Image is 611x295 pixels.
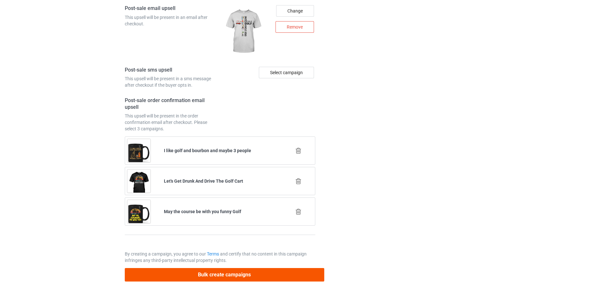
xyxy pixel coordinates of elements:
[125,67,218,74] h4: Post-sale sms upsell
[125,97,218,110] h4: Post-sale order confirmation email upsell
[125,268,324,281] button: Bulk create campaigns
[164,148,251,153] b: I like golf and bourbon and maybe 3 people
[125,75,218,88] div: This upsell will be present in a sms message after checkout if the buyer opts in.
[164,178,243,184] b: Let's Get Drunk And Drive The Golf Cart
[259,67,314,78] div: Select campaign
[125,14,218,27] div: This upsell will be present in an email after checkout.
[125,251,315,264] p: By creating a campaign, you agree to our and certify that no content in this campaign infringes a...
[125,113,218,132] div: This upsell will be present in the order confirmation email after checkout. Please select 3 campa...
[222,5,264,58] img: regular.jpg
[164,209,241,214] b: May the course be with you funny Golf
[125,5,218,12] h4: Post-sale email upsell
[276,5,314,17] div: Change
[207,251,219,256] a: Terms
[276,21,314,33] div: Remove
